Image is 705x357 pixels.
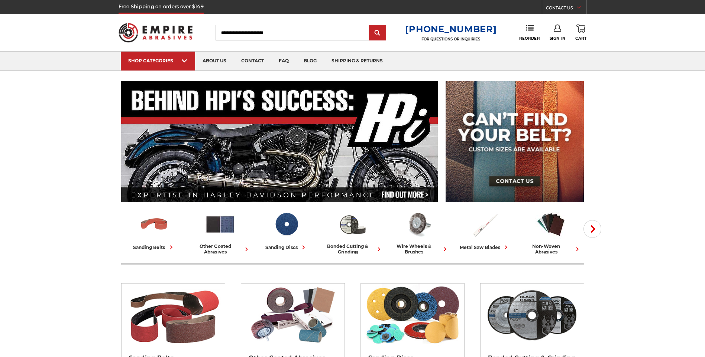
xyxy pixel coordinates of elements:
img: Empire Abrasives [119,18,193,47]
div: wire wheels & brushes [389,243,449,255]
div: sanding belts [133,243,175,251]
a: CONTACT US [546,4,586,14]
img: Sanding Discs [364,284,460,347]
img: Wire Wheels & Brushes [403,209,434,240]
img: Bonded Cutting & Grinding [337,209,368,240]
a: Cart [575,24,586,41]
a: faq [271,52,296,71]
div: sanding discs [265,243,307,251]
input: Submit [370,26,385,40]
div: bonded cutting & grinding [323,243,383,255]
img: Sanding Discs [271,209,302,240]
img: Other Coated Abrasives [205,209,236,240]
div: other coated abrasives [190,243,250,255]
div: non-woven abrasives [521,243,581,255]
button: Next [583,220,601,238]
a: contact [234,52,271,71]
span: Cart [575,36,586,41]
a: [PHONE_NUMBER] [405,24,497,35]
a: Reorder [519,24,540,40]
a: bonded cutting & grinding [323,209,383,255]
span: Reorder [519,36,540,41]
a: non-woven abrasives [521,209,581,255]
div: SHOP CATEGORIES [128,58,188,63]
img: Sanding Belts [139,209,169,240]
a: metal saw blades [455,209,515,251]
img: Metal Saw Blades [469,209,500,240]
img: promo banner for custom belts. [446,81,584,202]
img: Other Coated Abrasives [245,284,341,347]
div: metal saw blades [460,243,510,251]
a: wire wheels & brushes [389,209,449,255]
span: Sign In [550,36,566,41]
img: Banner for an interview featuring Horsepower Inc who makes Harley performance upgrades featured o... [121,81,438,202]
a: sanding belts [124,209,184,251]
img: Sanding Belts [125,284,221,347]
a: blog [296,52,324,71]
img: Non-woven Abrasives [536,209,566,240]
a: about us [195,52,234,71]
a: shipping & returns [324,52,390,71]
p: FOR QUESTIONS OR INQUIRIES [405,37,497,42]
a: other coated abrasives [190,209,250,255]
img: Bonded Cutting & Grinding [484,284,580,347]
a: sanding discs [256,209,317,251]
